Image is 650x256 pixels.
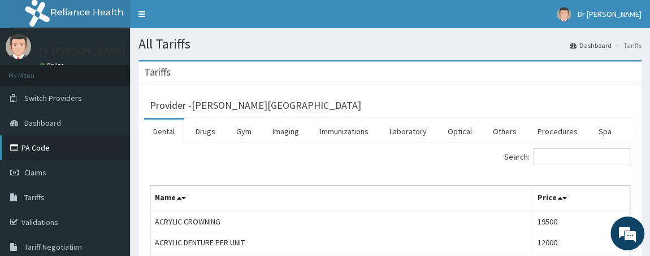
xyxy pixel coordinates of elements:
[150,100,361,111] h3: Provider - [PERSON_NAME][GEOGRAPHIC_DATA]
[24,192,45,202] span: Tariffs
[144,67,171,77] h3: Tariffs
[311,120,378,143] a: Immunizations
[528,120,587,143] a: Procedures
[24,167,46,178] span: Claims
[590,120,621,143] a: Spa
[150,186,533,211] th: Name
[40,46,125,56] p: Dr [PERSON_NAME]
[557,7,571,21] img: User Image
[150,211,533,232] td: ACRYLIC CROWNING
[578,9,642,19] span: Dr [PERSON_NAME]
[187,120,224,143] a: Drugs
[484,120,526,143] a: Others
[570,41,612,50] a: Dashboard
[138,37,642,51] h1: All Tariffs
[6,34,31,59] img: User Image
[533,211,630,232] td: 19500
[504,148,630,165] label: Search:
[24,93,82,103] span: Switch Providers
[40,61,67,69] a: Online
[144,120,184,143] a: Dental
[533,232,630,253] td: 12000
[439,120,481,143] a: Optical
[263,120,308,143] a: Imaging
[533,186,630,211] th: Price
[24,118,61,128] span: Dashboard
[533,148,630,165] input: Search:
[24,242,82,252] span: Tariff Negotiation
[380,120,436,143] a: Laboratory
[150,232,533,253] td: ACRYLIC DENTURE PER UNIT
[613,41,642,50] li: Tariffs
[227,120,261,143] a: Gym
